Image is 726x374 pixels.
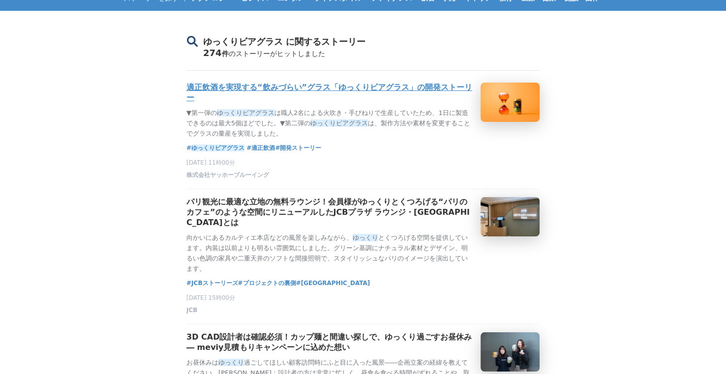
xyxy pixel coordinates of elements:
[186,332,473,353] h3: 3D CAD設計者は確認必須！カップ麺と間違い探しで、ゆっくり過ごすお昼休み ― meviy見積もりキャンペーンに込めた想い
[186,306,197,315] span: JCB
[238,278,296,288] a: #プロジェクトの裏側
[186,197,540,274] a: パリ観光に最適な立地の無料ラウンジ！会員様がゆっくりとくつろげる“パリのカフェ”のような空間にリニューアルしたJCBプラザ ラウンジ・[GEOGRAPHIC_DATA]とは向かいにあるカルティエ...
[229,50,325,58] span: のストーリーがヒットしました
[186,294,540,302] p: [DATE] 15時00分
[191,144,215,151] em: ゆっくり
[203,36,365,47] span: ゆっくりビアグラス に関するストーリー
[186,174,269,181] a: 株式会社ヤッホーブルーイング
[186,108,473,139] p: ▼第一弾の は職人2名による火吹き・手びねりで生産していたため、1日に製造できるのは最大5個ほどでした。▼第二弾の は、製作方法や素材を変更することでグラスの量産を実現しました。
[310,119,336,127] em: ゆっくり
[186,197,473,228] h3: パリ観光に最適な立地の無料ラウンジ！会員様がゆっくりとくつろげる“パリのカフェ”のような空間にリニューアルしたJCBプラザ ラウンジ・[GEOGRAPHIC_DATA]とは
[296,278,370,288] a: #[GEOGRAPHIC_DATA]
[336,119,368,127] em: ビアグラス
[353,234,378,241] em: ゆっくり
[186,278,238,288] a: #JCBストーリーズ
[186,143,246,153] a: #ゆっくりビアグラス
[215,144,244,151] em: ビアグラス
[186,171,269,179] span: 株式会社ヤッホーブルーイング
[246,143,275,153] a: #適正飲酒
[186,83,473,103] h3: 適正飲酒を実現する“飲みづらい”グラス「ゆっくりビアグラス」の開発ストーリー
[186,309,197,316] a: JCB
[242,109,274,116] em: ビアグラス
[186,159,540,167] p: [DATE] 11時00分
[186,83,540,139] a: 適正飲酒を実現する“飲みづらい”グラス「ゆっくりビアグラス」の開発ストーリー▼第一弾のゆっくりビアグラスは職人2名による火吹き・手びねりで生産していたため、1日に製造できるのは最大5個ほどでした...
[186,48,540,71] div: 274
[186,143,246,153] span: #
[222,50,229,58] span: 件
[186,233,473,274] p: 向かいにあるカルティエ本店などの風景を楽しみながら、 とくつろげる空間を提供しています。内装は以前よりも明るい雰囲気にしました。グリーン基調にナチュラル素材とデザイン、明るい色調の家具や二重天井...
[275,143,321,153] a: #開発ストーリー
[217,109,242,116] em: ゆっくり
[218,359,244,366] em: ゆっくり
